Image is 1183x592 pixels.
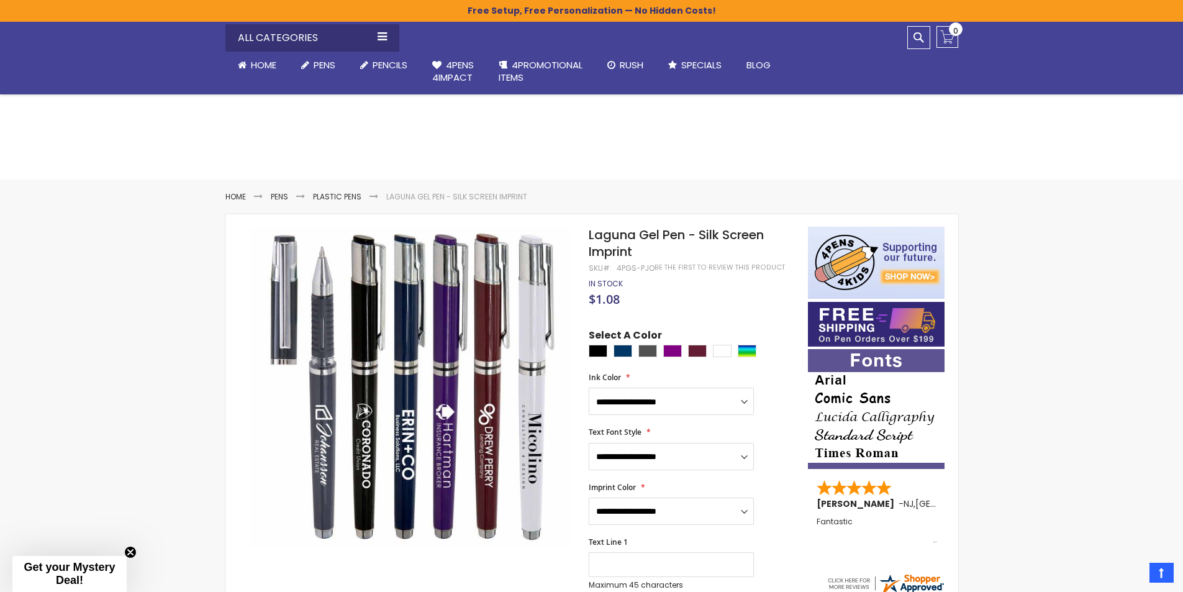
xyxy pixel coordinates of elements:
[589,278,623,289] span: In stock
[808,302,945,347] img: Free shipping on orders over $199
[314,58,335,71] span: Pens
[348,52,420,79] a: Pencils
[915,498,1007,510] span: [GEOGRAPHIC_DATA]
[738,345,756,357] div: Assorted
[746,58,771,71] span: Blog
[12,556,127,592] div: Get your Mystery Deal!Close teaser
[386,192,527,202] li: Laguna Gel Pen - Silk Screen Imprint
[124,546,137,558] button: Close teaser
[589,372,621,383] span: Ink Color
[617,263,655,273] div: 4PGS-PJO
[420,52,486,92] a: 4Pens4impact
[614,345,632,357] div: Navy Blue
[250,225,573,548] img: Laguna Gel Pen - Silk Screen Imprint
[486,52,595,92] a: 4PROMOTIONALITEMS
[663,345,682,357] div: Purple
[936,26,958,48] a: 0
[808,227,945,299] img: 4pens 4 kids
[499,58,582,84] span: 4PROMOTIONAL ITEMS
[589,345,607,357] div: Black
[589,427,641,437] span: Text Font Style
[953,25,958,37] span: 0
[817,517,937,544] div: Fantastic
[899,498,1007,510] span: - ,
[688,345,707,357] div: Dark Red
[432,58,474,84] span: 4Pens 4impact
[713,345,732,357] div: White
[251,58,276,71] span: Home
[1081,558,1183,592] iframe: Google Customer Reviews
[225,24,399,52] div: All Categories
[589,537,628,547] span: Text Line 1
[589,580,754,590] p: Maximum 45 characters
[313,191,361,202] a: Plastic Pens
[589,482,636,493] span: Imprint Color
[589,329,662,345] span: Select A Color
[589,291,620,307] span: $1.08
[589,226,764,260] span: Laguna Gel Pen - Silk Screen Imprint
[638,345,657,357] div: Gunmetal
[225,191,246,202] a: Home
[271,191,288,202] a: Pens
[904,498,913,510] span: NJ
[817,498,899,510] span: [PERSON_NAME]
[289,52,348,79] a: Pens
[734,52,783,79] a: Blog
[589,263,612,273] strong: SKU
[655,263,785,272] a: Be the first to review this product
[595,52,656,79] a: Rush
[656,52,734,79] a: Specials
[225,52,289,79] a: Home
[24,561,115,586] span: Get your Mystery Deal!
[681,58,722,71] span: Specials
[373,58,407,71] span: Pencils
[808,349,945,469] img: font-personalization-examples
[589,279,623,289] div: Availability
[620,58,643,71] span: Rush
